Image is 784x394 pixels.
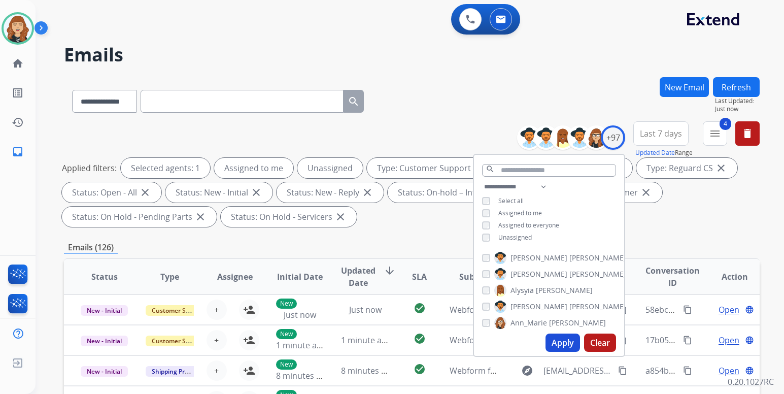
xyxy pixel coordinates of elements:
mat-icon: content_copy [683,366,692,375]
button: Apply [546,334,580,352]
span: [PERSON_NAME] [569,253,626,263]
span: Last Updated: [715,97,760,105]
p: New [276,359,297,370]
span: Alysyia [510,285,534,295]
mat-icon: delete [741,127,754,140]
img: avatar [4,14,32,43]
span: SLA [412,271,427,283]
p: Emails (126) [64,241,118,254]
mat-icon: close [250,186,262,199]
span: Shipping Protection [146,366,215,377]
span: Updated Date [341,265,376,289]
mat-icon: close [194,211,207,223]
span: New - Initial [81,336,128,346]
mat-icon: language [745,366,754,375]
span: [PERSON_NAME] [569,302,626,312]
button: + [207,330,227,350]
span: Just now [284,309,316,320]
button: Updated Date [635,149,675,157]
span: 1 minute ago [341,335,391,346]
mat-icon: search [486,165,495,174]
span: [PERSON_NAME] [549,318,606,328]
p: 0.20.1027RC [728,376,774,388]
div: Status: New - Initial [165,182,272,203]
p: Applied filters: [62,162,117,174]
span: Open [719,365,739,377]
span: Select all [498,196,524,205]
span: Webform from [EMAIL_ADDRESS][DOMAIN_NAME] on [DATE] [450,304,679,315]
span: Subject [459,271,489,283]
div: Status: Open - All [62,182,161,203]
mat-icon: check_circle [414,333,426,345]
mat-icon: close [640,186,652,199]
span: Customer Support [146,336,212,346]
span: Just now [349,304,382,315]
p: New [276,329,297,339]
button: New Email [660,77,709,97]
mat-icon: close [139,186,151,199]
span: [EMAIL_ADDRESS][DOMAIN_NAME] [543,365,612,377]
mat-icon: content_copy [618,305,627,314]
mat-icon: language [745,305,754,314]
span: Just now [715,105,760,113]
div: Status: On Hold - Servicers [221,207,357,227]
mat-icon: content_copy [683,336,692,345]
div: Status: On Hold - Pending Parts [62,207,217,227]
button: + [207,360,227,381]
mat-icon: close [334,211,347,223]
div: Type: Reguard CS [636,158,737,178]
span: Ann_Marie [510,318,547,328]
span: Open [719,304,739,316]
button: Last 7 days [633,121,689,146]
span: + [214,365,219,377]
span: Conversation ID [645,265,700,289]
span: Webform from [EMAIL_ADDRESS][DOMAIN_NAME] on [DATE] [450,335,679,346]
span: Assigned to everyone [498,221,559,229]
span: Type [160,271,179,283]
span: New - Initial [81,366,128,377]
span: New - Initial [81,305,128,316]
mat-icon: language [745,336,754,345]
button: Refresh [713,77,760,97]
mat-icon: history [12,116,24,128]
mat-icon: content_copy [618,366,627,375]
span: Open [719,334,739,346]
span: [PERSON_NAME] [510,269,567,279]
span: [PERSON_NAME] [536,285,593,295]
div: Status: New - Reply [277,182,384,203]
mat-icon: inbox [12,146,24,158]
mat-icon: content_copy [618,336,627,345]
mat-icon: check_circle [414,302,426,314]
div: +97 [601,125,625,150]
mat-icon: check_circle [414,363,426,375]
mat-icon: arrow_downward [384,265,396,277]
span: Initial Date [277,271,323,283]
span: + [214,304,219,316]
span: Status [91,271,118,283]
span: Unassigned [498,233,532,242]
button: 4 [703,121,727,146]
span: Customer Support [146,305,212,316]
mat-icon: home [12,57,24,70]
span: 8 minutes ago [341,365,395,376]
p: New [276,299,297,309]
button: + [207,300,227,320]
span: Assigned to me [498,209,542,217]
span: [PERSON_NAME] [569,269,626,279]
div: Unassigned [297,158,363,178]
div: Selected agents: 1 [121,158,210,178]
span: Last 7 days [640,132,682,136]
span: 1 minute ago [276,340,326,351]
th: Action [694,259,760,294]
span: Webform from [EMAIL_ADDRESS][DOMAIN_NAME] on [DATE] [450,365,679,376]
span: Range [635,148,693,157]
span: [PERSON_NAME] [510,253,567,263]
mat-icon: close [715,162,727,174]
mat-icon: close [361,186,373,199]
span: 4 [720,118,731,130]
span: + [214,334,219,346]
mat-icon: content_copy [683,305,692,314]
span: Assignee [217,271,253,283]
button: Clear [584,334,616,352]
div: Type: Customer Support [367,158,495,178]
